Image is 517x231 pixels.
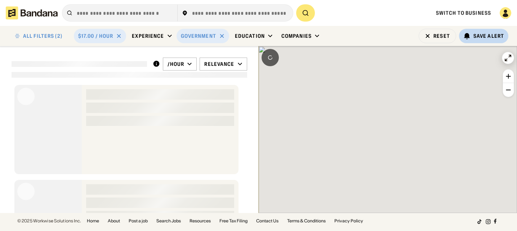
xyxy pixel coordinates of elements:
[108,219,120,223] a: About
[219,219,248,223] a: Free Tax Filing
[436,10,491,16] a: Switch to Business
[473,33,504,39] div: Save Alert
[168,61,184,67] div: /hour
[23,33,62,38] div: ALL FILTERS (2)
[6,6,58,19] img: Bandana logotype
[12,82,247,213] div: grid
[181,33,216,39] div: Government
[156,219,181,223] a: Search Jobs
[78,33,113,39] div: $17.00 / hour
[235,33,265,39] div: Education
[17,219,81,223] div: © 2025 Workwise Solutions Inc.
[190,219,211,223] a: Resources
[132,33,164,39] div: Experience
[129,219,148,223] a: Post a job
[287,219,326,223] a: Terms & Conditions
[334,219,363,223] a: Privacy Policy
[433,33,450,38] div: Reset
[87,219,99,223] a: Home
[204,61,234,67] div: Relevance
[256,219,278,223] a: Contact Us
[281,33,312,39] div: Companies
